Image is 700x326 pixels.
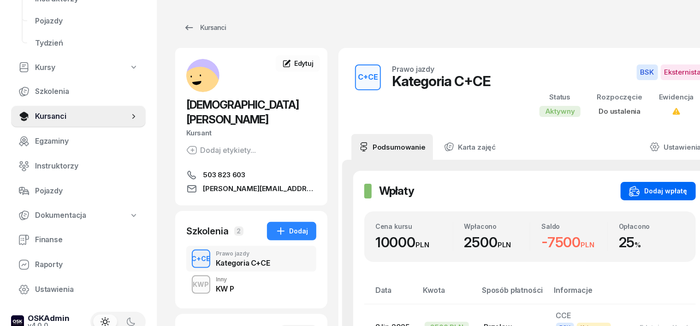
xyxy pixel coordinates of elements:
[541,222,607,230] div: Saldo
[11,180,146,202] a: Pojazdy
[190,279,213,290] div: KWP
[354,70,382,85] div: C+CE
[11,105,146,128] a: Kursanci
[203,183,316,194] span: [PERSON_NAME][EMAIL_ADDRESS][DOMAIN_NAME]
[35,284,138,296] span: Ustawienia
[637,64,658,80] span: BSK
[11,205,146,226] a: Dokumentacja
[619,222,685,230] div: Opłacono
[11,229,146,251] a: Finanse
[186,169,316,180] a: 503 823 603
[621,182,696,200] button: Dodaj wpłatę
[549,284,626,304] th: Informacje
[234,227,243,236] span: 2
[392,65,434,73] div: Prawo jazdy
[379,184,414,198] h2: Wpłaty
[540,91,581,103] div: Status
[11,130,146,152] a: Egzaminy
[540,106,581,117] div: Aktywny
[635,240,641,249] small: %
[294,59,314,67] span: Edytuj
[186,272,316,297] button: KWPInnyKW P
[35,111,129,122] span: Kursanci
[188,253,214,264] div: C+CE
[659,91,694,103] div: Ewidencja
[364,284,417,304] th: Data
[275,226,308,237] div: Dodaj
[35,37,138,49] span: Tydzień
[599,107,641,116] span: Do ustalenia
[203,169,245,180] span: 503 823 603
[216,277,234,282] div: Inny
[629,186,688,197] div: Dodaj wpłatę
[186,127,316,139] div: Kursant
[11,81,146,103] a: Szkolenia
[28,32,146,54] a: Tydzień
[415,240,429,249] small: PLN
[35,160,138,172] span: Instruktorzy
[184,22,226,33] div: Kursanci
[186,145,256,156] button: Dodaj etykiety...
[186,225,229,238] div: Szkolenia
[619,234,685,251] div: 25
[216,285,234,292] div: KW P
[35,234,138,246] span: Finanse
[267,222,316,240] button: Dodaj
[11,57,146,78] a: Kursy
[417,284,476,304] th: Kwota
[597,91,642,103] div: Rozpoczęcie
[464,234,530,251] div: 2500
[11,155,146,177] a: Instruktorzy
[351,134,433,160] a: Podsumowanie
[11,279,146,301] a: Ustawienia
[216,251,270,256] div: Prawo jazdy
[192,275,210,294] button: KWP
[11,254,146,276] a: Raporty
[28,314,70,322] div: OSKAdmin
[581,240,595,249] small: PLN
[186,246,316,272] button: C+CEPrawo jazdyKategoria C+CE
[35,62,55,74] span: Kursy
[35,185,138,197] span: Pojazdy
[192,250,210,268] button: C+CE
[375,234,453,251] div: 10000
[216,259,270,267] div: Kategoria C+CE
[476,284,548,304] th: Sposób płatności
[175,18,234,37] a: Kursanci
[556,311,571,320] span: CCE
[28,10,146,32] a: Pojazdy
[186,98,299,126] span: [DEMOGRAPHIC_DATA][PERSON_NAME]
[276,55,320,72] a: Edytuj
[35,15,138,27] span: Pojazdy
[437,134,503,160] a: Karta zajęć
[35,135,138,147] span: Egzaminy
[35,86,138,98] span: Szkolenia
[35,259,138,271] span: Raporty
[541,234,607,251] div: -7500
[355,64,381,90] button: C+CE
[186,183,316,194] a: [PERSON_NAME][EMAIL_ADDRESS][DOMAIN_NAME]
[375,222,453,230] div: Cena kursu
[392,73,491,89] div: Kategoria C+CE
[464,222,530,230] div: Wpłacono
[498,240,511,249] small: PLN
[35,210,86,221] span: Dokumentacja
